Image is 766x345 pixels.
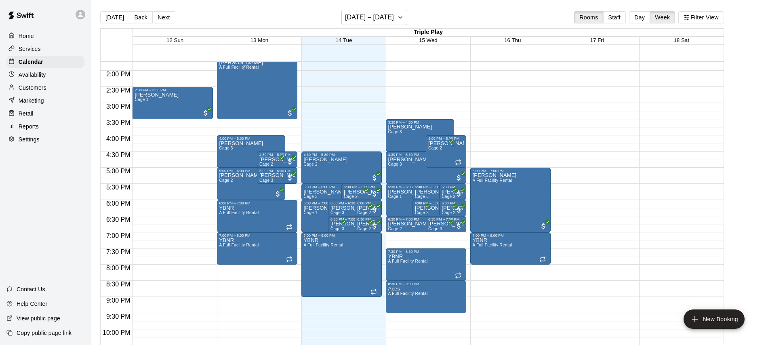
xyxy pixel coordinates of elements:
p: View public page [17,314,60,322]
div: 5:00 PM – 5:30 PM [259,169,295,173]
span: All customers have paid [286,158,294,166]
span: 2:00 PM [104,71,133,78]
span: Cage 2 [344,194,358,199]
div: 6:00 PM – 6:30 PM: Talia Mellin [439,200,466,216]
span: 2:30 PM [104,87,133,94]
div: 7:00 PM – 9:00 PM [304,234,379,238]
div: 7:00 PM – 8:00 PM [219,234,295,238]
a: Services [6,43,84,55]
div: 1:30 PM – 3:30 PM: Ryan Lambiasi [217,55,297,119]
span: All customers have paid [358,190,366,198]
span: 8:30 PM [104,281,133,288]
p: Settings [19,135,40,143]
span: A Full Facility Rental [473,178,512,183]
button: 15 Wed [419,37,438,43]
div: 3:30 PM – 4:30 PM: Yvonne Hartridge [386,119,454,151]
span: Cage 3 [259,178,273,183]
span: A Full Facility Rental [219,65,259,69]
span: All customers have paid [455,206,463,214]
span: 18 Sat [673,37,689,43]
span: All customers have paid [274,158,282,166]
div: 7:00 PM – 8:00 PM: YBNR [217,232,297,265]
span: All customers have paid [362,222,370,230]
span: Cage 1 [304,210,318,215]
span: Cage 2 [357,227,371,231]
button: 13 Mon [250,37,268,43]
span: Cage 1 [135,97,148,102]
span: All customers have paid [447,190,455,198]
a: Reports [6,120,84,133]
span: All customers have paid [447,206,455,214]
span: Cage 2 [304,162,318,166]
span: Recurring event [455,159,461,166]
span: Cage 2 [219,178,233,183]
p: Home [19,32,34,40]
div: 4:00 PM – 5:00 PM [428,137,464,141]
button: Week [650,11,675,23]
span: Cage 3 [219,146,233,150]
p: Customers [19,84,46,92]
div: 4:00 PM – 5:00 PM: Margaret Scarcella [426,135,466,168]
div: 6:30 PM – 7:00 PM [428,217,464,221]
span: Cage 3 [388,130,402,134]
span: 3:30 PM [104,119,133,126]
div: 5:30 PM – 6:00 PM [442,185,463,189]
div: 6:30 PM – 7:00 PM [357,217,379,221]
p: Availability [19,71,46,79]
div: 5:00 PM – 5:30 PM: Eric Mandell [257,168,297,184]
div: 5:30 PM – 6:00 PM: Talia Mellin [301,184,370,200]
a: Availability [6,69,84,81]
div: 6:30 PM – 7:00 PM: Talia Mellin [355,216,381,232]
button: Back [129,11,153,23]
div: 3:30 PM – 4:30 PM [388,120,452,124]
p: Calendar [19,58,43,66]
button: Rooms [574,11,603,23]
a: Home [6,30,84,42]
div: 6:30 PM – 7:00 PM [330,217,371,221]
p: Reports [19,122,39,130]
span: All customers have paid [455,190,463,198]
div: 6:00 PM – 6:30 PM: Talia Mellin [412,200,458,216]
span: 12 Sun [166,37,183,43]
span: A Full Facility Rental [388,291,428,296]
span: 8:00 PM [104,265,133,271]
span: Cage 3 [330,210,344,215]
a: Settings [6,133,84,145]
div: 6:00 PM – 7:00 PM [304,201,345,205]
div: 5:30 PM – 6:00 PM [344,185,379,189]
div: Calendar [6,56,84,68]
span: Cage 1 [388,194,402,199]
div: 6:00 PM – 7:00 PM: YBNR [217,200,297,232]
a: Retail [6,107,84,120]
div: 5:30 PM – 6:30 PM [388,185,429,189]
span: All customers have paid [443,141,451,149]
div: 5:30 PM – 6:00 PM: Talia Mellin [341,184,382,200]
button: 17 Fri [590,37,604,43]
span: 7:00 PM [104,232,133,239]
span: A Full Facility Rental [473,243,512,247]
span: Recurring event [286,256,293,263]
span: 5:00 PM [104,168,133,175]
span: 3:00 PM [104,103,133,110]
div: 6:30 PM – 7:00 PM [388,217,452,221]
span: 9:30 PM [104,313,133,320]
h6: [DATE] – [DATE] [345,12,394,23]
span: Cage 2 [388,227,402,231]
div: 4:30 PM – 5:00 PM [259,153,295,157]
span: Recurring event [370,288,377,295]
div: 5:30 PM – 6:30 PM: Yvonne Hartridge [386,184,431,216]
span: A Full Facility Rental [304,243,343,247]
span: 14 Tue [336,37,352,43]
button: Next [152,11,175,23]
span: Cage 3 [415,194,429,199]
button: Filter View [678,11,724,23]
span: All customers have paid [370,222,379,230]
span: All customers have paid [335,222,343,230]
